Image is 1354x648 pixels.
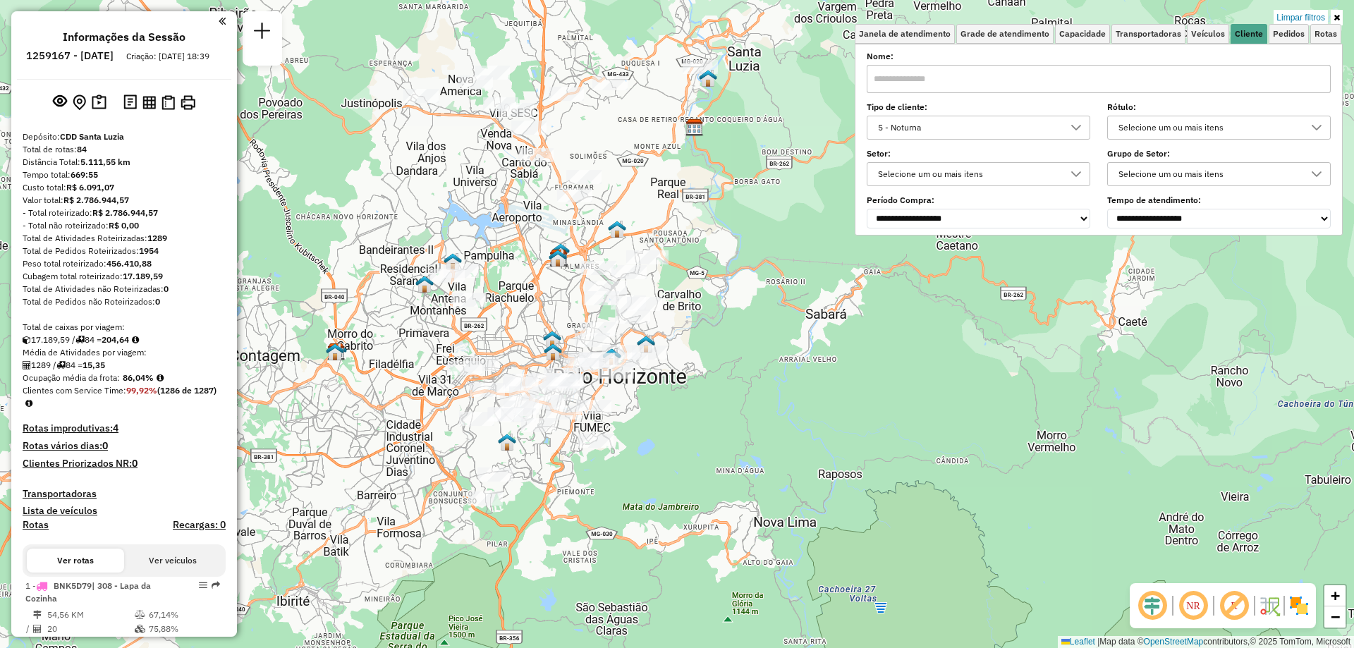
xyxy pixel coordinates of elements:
div: 5 - Noturna [873,116,1063,139]
strong: 456.410,88 [106,258,152,269]
span: Rotas [1315,30,1337,38]
button: Centralizar mapa no depósito ou ponto de apoio [70,92,89,114]
img: Cross Santa Luzia [699,69,717,87]
div: Total de Pedidos Roteirizados: [23,245,226,257]
div: Tempo total: [23,169,226,181]
strong: CDD Santa Luzia [60,131,124,142]
strong: 204,64 [102,334,129,345]
img: Fluxo de ruas [1258,594,1281,617]
i: Distância Total [33,611,42,619]
i: Total de Atividades [33,625,42,633]
button: Exibir sessão original [50,91,70,114]
strong: 84 [77,144,87,154]
h4: Rotas improdutivas: [23,422,226,434]
div: Depósito: [23,130,226,143]
label: Nome: [867,50,1331,63]
div: - Total roteirizado: [23,207,226,219]
span: Cliente [1235,30,1263,38]
td: 54,56 KM [47,608,134,622]
strong: 99,92% [126,385,157,396]
label: Tempo de atendimento: [1107,194,1331,207]
span: Janela de atendimento [859,30,951,38]
img: Mult Contagem [326,343,344,361]
button: Visualizar relatório de Roteirização [140,92,159,111]
img: Transit Point - 1 [543,330,561,348]
a: Leaflet [1061,637,1095,647]
strong: 4 [113,422,118,434]
label: Setor: [867,147,1090,160]
img: Simulação- STA [551,243,570,261]
img: 208 UDC Full Gloria [415,275,434,293]
h4: Clientes Priorizados NR: [23,458,226,470]
em: Rota exportada [212,581,220,589]
span: + [1331,587,1340,604]
label: Tipo de cliente: [867,101,1090,114]
span: Veículos [1191,30,1225,38]
td: 67,14% [148,608,219,622]
strong: (1286 de 1287) [157,385,216,396]
i: % de utilização do peso [135,611,145,619]
strong: 1289 [147,233,167,243]
button: Imprimir Rotas [178,92,198,113]
img: CDD Santa Luzia [685,118,704,137]
div: Selecione um ou mais itens [1114,163,1303,185]
div: Cubagem total roteirizado: [23,270,226,283]
strong: 0 [155,296,160,307]
div: - Total não roteirizado: [23,219,226,232]
span: Ocultar deslocamento [1135,589,1169,623]
img: Teste [549,249,567,267]
span: Capacidade [1059,30,1106,38]
strong: 0 [164,283,169,294]
a: Zoom out [1324,606,1346,628]
strong: 86,04% [123,372,154,383]
span: Exibir rótulo [1217,589,1251,623]
img: Cross Dock [637,335,655,353]
strong: 0 [102,439,108,452]
strong: 1954 [139,245,159,256]
div: Criação: [DATE] 18:39 [121,50,215,63]
td: 75,88% [148,622,219,636]
div: Total de Pedidos não Roteirizados: [23,295,226,308]
div: Total de caixas por viagem: [23,321,226,334]
div: 17.189,59 / 84 = [23,334,226,346]
span: Clientes com Service Time: [23,385,126,396]
div: Média de Atividades por viagem: [23,346,226,359]
div: 1289 / 84 = [23,359,226,372]
button: Ver rotas [27,549,124,573]
i: % de utilização da cubagem [135,625,145,633]
strong: R$ 6.091,07 [66,182,114,192]
div: Total de Atividades Roteirizadas: [23,232,226,245]
strong: 5.111,55 km [80,157,130,167]
label: Grupo de Setor: [1107,147,1331,160]
i: Total de rotas [75,336,85,344]
span: Ocupação média da frota: [23,372,120,383]
span: Grade de atendimento [960,30,1049,38]
a: Rotas [23,519,49,531]
img: Warecloud Parque Pedro ll [444,252,462,271]
img: 212 UDC WCL Estoril [498,433,516,451]
img: 211 UDC WCL Vila Suzana [608,220,626,238]
button: Ver veículos [124,549,221,573]
div: Valor total: [23,194,226,207]
a: Nova sessão e pesquisa [248,17,276,49]
span: 1 - [25,580,151,604]
div: Peso total roteirizado: [23,257,226,270]
span: Pedidos [1273,30,1305,38]
strong: 669:55 [71,169,98,180]
span: | [1097,637,1099,647]
h4: Recargas: 0 [173,519,226,531]
img: Warecloud Saudade [602,348,621,366]
img: CDD Contagem [329,342,347,360]
strong: R$ 2.786.944,57 [92,207,158,218]
td: / [25,622,32,636]
div: Custo total: [23,181,226,194]
strong: R$ 0,00 [109,220,139,231]
label: Período Compra: [867,194,1090,207]
span: Transportadoras [1116,30,1181,38]
i: Cubagem total roteirizado [23,336,31,344]
span: Ocultar NR [1176,589,1210,623]
label: Rótulo: [1107,101,1331,114]
div: Map data © contributors,© 2025 TomTom, Microsoft [1058,636,1354,648]
div: Total de rotas: [23,143,226,156]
